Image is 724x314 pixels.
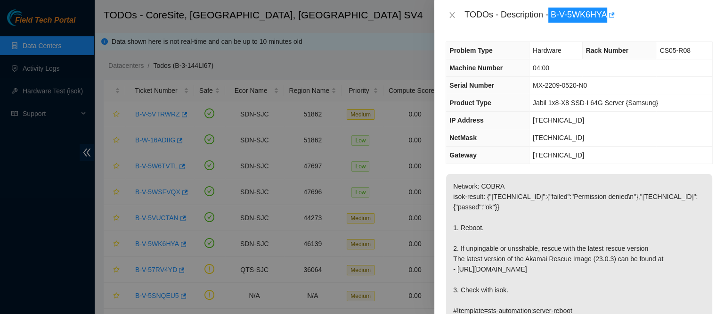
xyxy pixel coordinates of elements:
span: [TECHNICAL_ID] [533,151,584,159]
span: [TECHNICAL_ID] [533,116,584,124]
span: Jabil 1x8-X8 SSD-I 64G Server {Samsung} [533,99,658,107]
span: Gateway [449,151,477,159]
button: Close [446,11,459,20]
span: Machine Number [449,64,503,72]
span: IP Address [449,116,483,124]
span: close [448,11,456,19]
span: Rack Number [586,47,628,54]
span: MX-2209-0520-N0 [533,82,587,89]
span: NetMask [449,134,477,141]
span: Hardware [533,47,561,54]
div: TODOs - Description - B-V-5WK6HYA [464,8,713,23]
span: Product Type [449,99,491,107]
span: Serial Number [449,82,494,89]
span: CS05-R08 [659,47,690,54]
span: [TECHNICAL_ID] [533,134,584,141]
span: Problem Type [449,47,493,54]
span: 04:00 [533,64,549,72]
